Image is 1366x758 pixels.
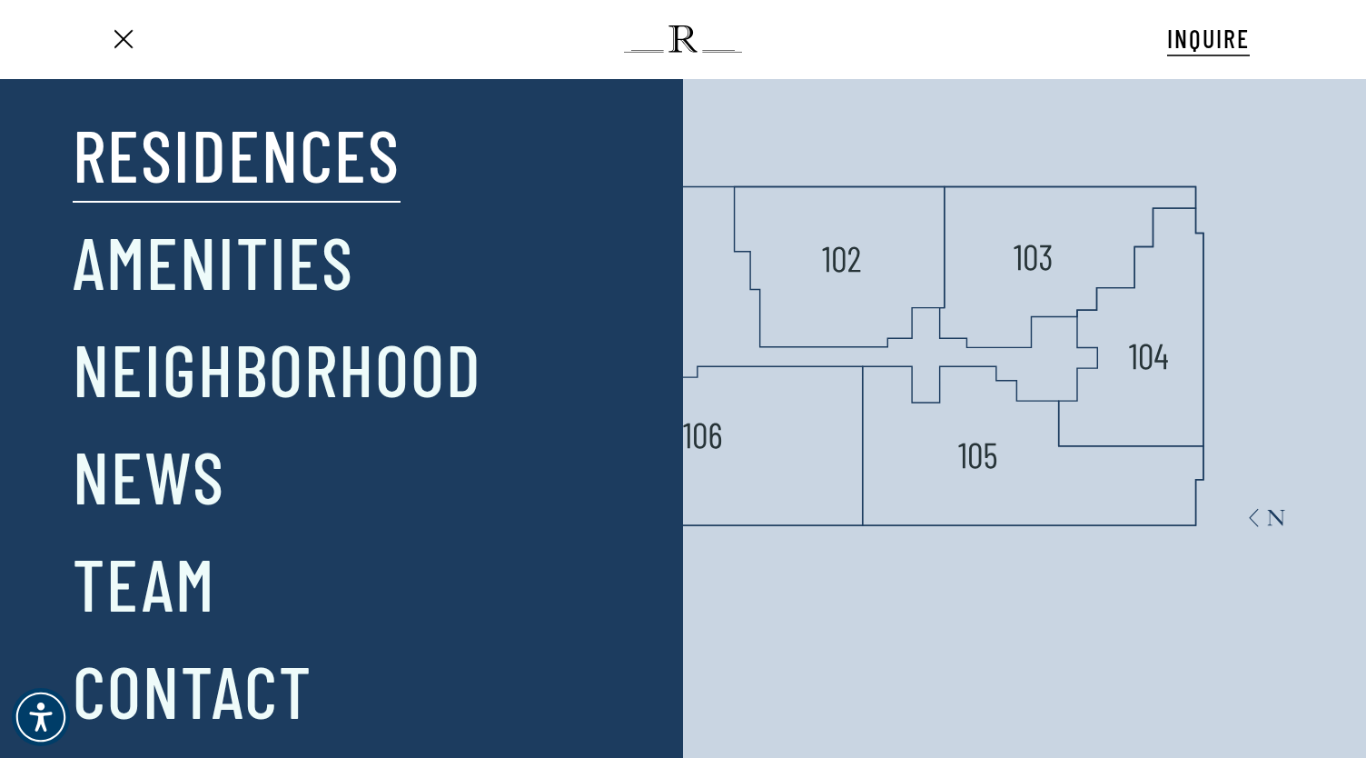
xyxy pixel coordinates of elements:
[73,428,225,523] a: News
[12,688,70,746] div: Accessibility Menu
[73,214,354,308] a: Amenities
[73,643,312,737] a: Contact
[624,25,741,53] img: The Regent
[73,535,215,630] a: Team
[73,106,401,201] a: Residences
[1167,21,1250,56] a: INQUIRE
[107,30,138,49] a: Navigation Menu
[1167,23,1250,54] span: INQUIRE
[73,321,482,415] a: Neighborhood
